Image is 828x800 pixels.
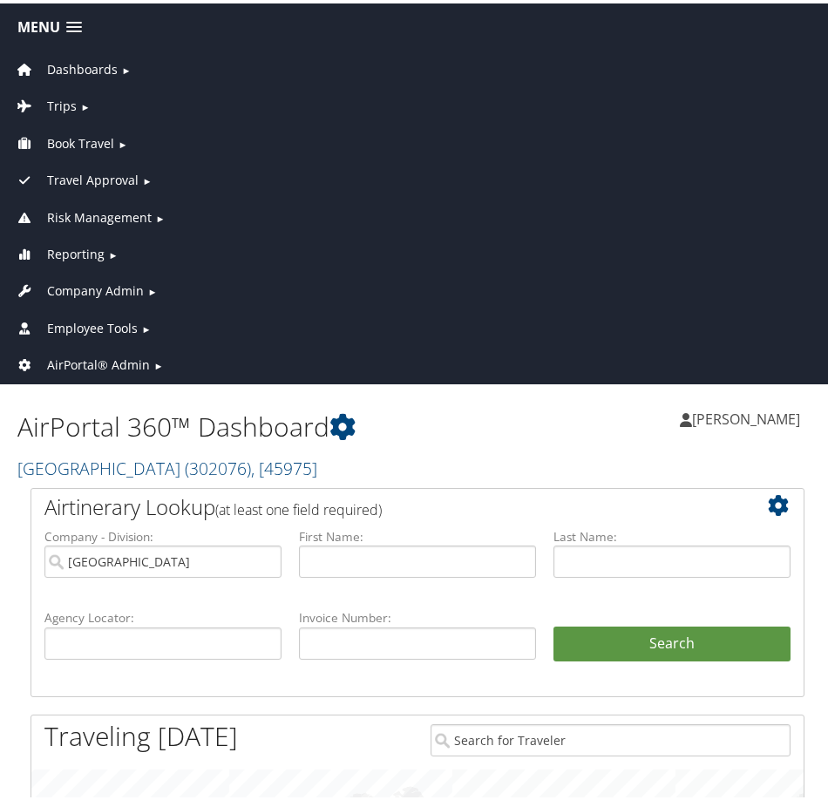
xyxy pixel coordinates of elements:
[13,279,144,295] a: Company Admin
[13,132,114,148] a: Book Travel
[47,315,138,335] span: Employee Tools
[44,715,238,751] h1: Traveling [DATE]
[251,453,317,477] span: , [ 45975 ]
[141,319,151,332] span: ►
[80,97,90,110] span: ►
[47,131,114,150] span: Book Travel
[44,489,726,519] h2: Airtinerary Lookup
[17,405,417,442] h1: AirPortal 360™ Dashboard
[692,406,800,425] span: [PERSON_NAME]
[153,356,163,369] span: ►
[13,316,138,333] a: Employee Tools
[299,606,536,623] label: Invoice Number:
[553,525,791,542] label: Last Name:
[118,134,127,147] span: ►
[155,208,165,221] span: ►
[47,241,105,261] span: Reporting
[44,606,282,623] label: Agency Locator:
[13,242,105,259] a: Reporting
[44,525,282,542] label: Company - Division:
[13,206,152,222] a: Risk Management
[47,167,139,186] span: Travel Approval
[215,497,382,516] span: (at least one field required)
[142,171,152,184] span: ►
[299,525,536,542] label: First Name:
[121,60,131,73] span: ►
[147,281,157,295] span: ►
[47,205,152,224] span: Risk Management
[9,10,91,38] a: Menu
[17,453,317,477] a: [GEOGRAPHIC_DATA]
[13,94,77,111] a: Trips
[185,453,251,477] span: ( 302076 )
[13,168,139,185] a: Travel Approval
[47,57,118,76] span: Dashboards
[108,245,118,258] span: ►
[47,352,150,371] span: AirPortal® Admin
[13,353,150,369] a: AirPortal® Admin
[17,16,60,32] span: Menu
[47,93,77,112] span: Trips
[47,278,144,297] span: Company Admin
[680,390,818,442] a: [PERSON_NAME]
[13,58,118,74] a: Dashboards
[553,623,791,658] button: Search
[431,721,791,753] input: Search for Traveler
